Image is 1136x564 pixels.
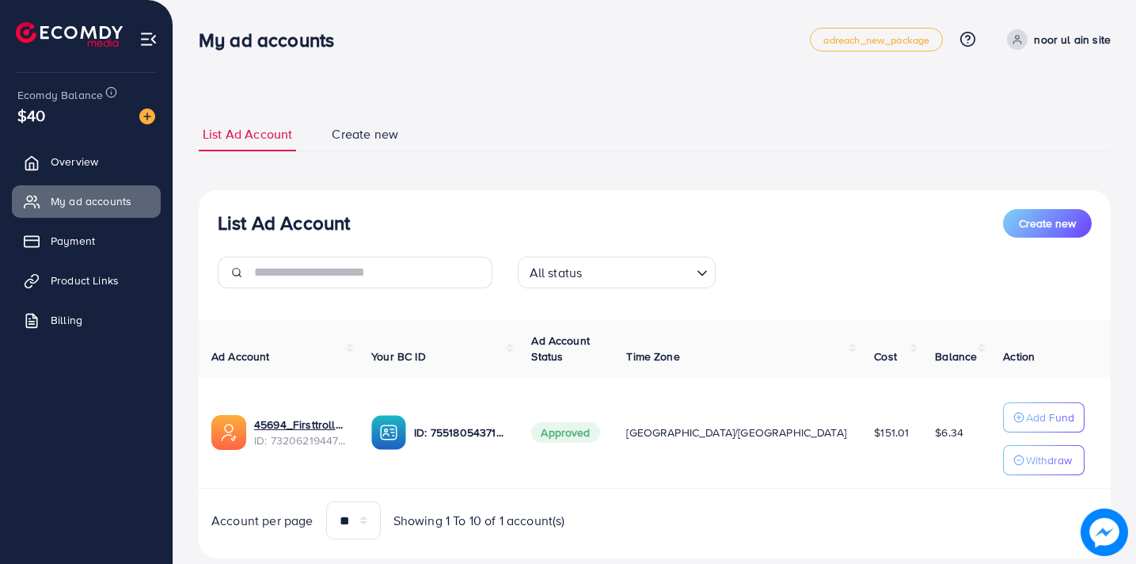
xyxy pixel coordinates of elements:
h3: List Ad Account [218,211,350,234]
img: logo [16,22,123,47]
input: Search for option [587,258,690,284]
span: $40 [17,104,45,127]
div: <span class='underline'>45694_Firsttrolly_1704465137831</span></br>7320621944758534145 [254,417,346,449]
a: Billing [12,304,161,336]
span: Ad Account Status [531,333,590,364]
a: Product Links [12,265,161,296]
span: Create new [332,125,398,143]
span: Ecomdy Balance [17,87,103,103]
span: Account per page [211,512,313,530]
span: Cost [874,349,897,364]
span: Product Links [51,272,119,288]
img: menu [139,30,158,48]
img: ic-ba-acc.ded83a64.svg [371,415,406,450]
img: image [139,109,155,124]
span: Balance [935,349,977,364]
span: Action [1003,349,1035,364]
span: Ad Account [211,349,270,364]
p: ID: 7551805437130473490 [414,423,506,442]
span: Create new [1019,215,1076,231]
span: My ad accounts [51,193,131,209]
p: Add Fund [1026,408,1074,427]
button: Withdraw [1003,445,1085,475]
span: Payment [51,233,95,249]
span: [GEOGRAPHIC_DATA]/[GEOGRAPHIC_DATA] [626,425,846,440]
span: Showing 1 To 10 of 1 account(s) [393,512,565,530]
a: My ad accounts [12,185,161,217]
span: Approved [531,422,599,443]
span: List Ad Account [203,125,292,143]
span: Billing [51,312,82,328]
span: adreach_new_package [823,35,929,45]
a: 45694_Firsttrolly_1704465137831 [254,417,346,433]
button: Create new [1003,209,1092,238]
button: Add Fund [1003,402,1085,433]
a: Payment [12,225,161,257]
a: Overview [12,146,161,177]
p: noor ul ain site [1034,30,1111,49]
a: noor ul ain site [1001,29,1111,50]
div: Search for option [518,257,716,288]
span: Overview [51,154,98,170]
span: All status [526,261,586,284]
img: ic-ads-acc.e4c84228.svg [211,415,246,450]
a: adreach_new_package [810,28,943,51]
span: ID: 7320621944758534145 [254,433,346,448]
h3: My ad accounts [199,29,347,51]
span: $151.01 [874,425,909,440]
span: $6.34 [935,425,963,440]
span: Your BC ID [371,349,426,364]
p: Withdraw [1026,451,1072,470]
img: image [1081,509,1128,556]
span: Time Zone [626,349,679,364]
